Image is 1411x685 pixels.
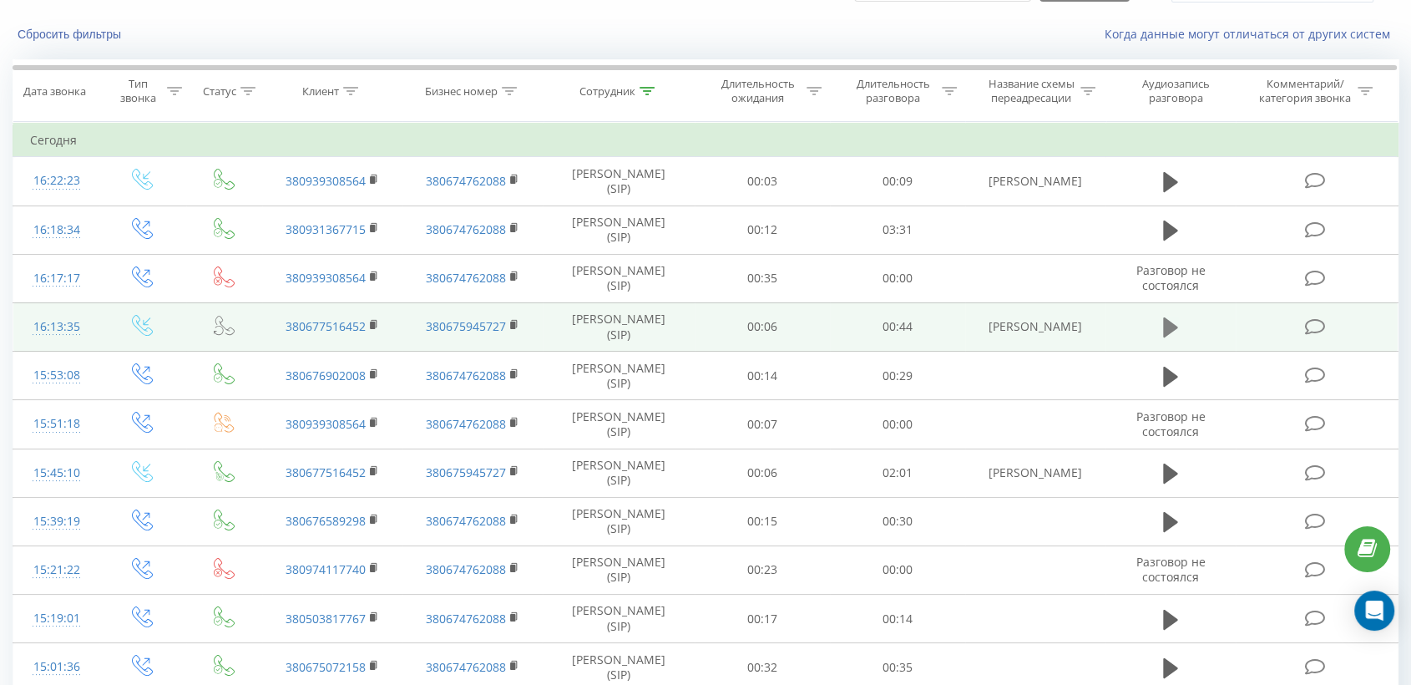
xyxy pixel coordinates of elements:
a: 380939308564 [286,270,366,286]
a: 380674762088 [426,416,506,432]
a: 380674762088 [426,368,506,383]
td: [PERSON_NAME] (SIP) [543,205,694,254]
a: 380675945727 [426,464,506,480]
td: 00:23 [695,545,830,594]
td: 03:31 [830,205,965,254]
button: Сбросить фильтры [13,27,129,42]
div: Статус [203,84,236,99]
a: 380677516452 [286,318,366,334]
div: 16:13:35 [30,311,83,343]
td: 00:09 [830,157,965,205]
div: 15:19:01 [30,602,83,635]
div: Комментарий/категория звонка [1256,77,1353,105]
div: Клиент [302,84,339,99]
td: [PERSON_NAME] [965,449,1105,497]
div: Дата звонка [23,84,86,99]
div: 15:39:19 [30,505,83,538]
td: 00:06 [695,449,830,497]
div: 15:45:10 [30,457,83,490]
a: 380674762088 [426,611,506,627]
td: [PERSON_NAME] [965,157,1105,205]
td: [PERSON_NAME] (SIP) [543,449,694,497]
div: 15:01:36 [30,651,83,683]
div: 15:53:08 [30,359,83,392]
td: 00:07 [695,400,830,449]
td: [PERSON_NAME] (SIP) [543,302,694,351]
td: 00:00 [830,400,965,449]
td: [PERSON_NAME] (SIP) [543,400,694,449]
td: 00:35 [695,254,830,302]
td: 00:29 [830,352,965,400]
div: 15:51:18 [30,408,83,440]
td: 00:30 [830,497,965,545]
span: Разговор не состоялся [1135,262,1205,293]
td: 00:15 [695,497,830,545]
td: 00:14 [695,352,830,400]
a: 380675945727 [426,318,506,334]
td: 00:00 [830,545,965,594]
div: 15:21:22 [30,554,83,586]
a: 380677516452 [286,464,366,480]
td: 00:14 [830,595,965,643]
div: Длительность ожидания [713,77,802,105]
div: 16:17:17 [30,262,83,295]
td: [PERSON_NAME] (SIP) [543,352,694,400]
a: 380939308564 [286,173,366,189]
div: 16:18:34 [30,214,83,246]
a: 380676589298 [286,513,366,529]
a: 380674762088 [426,221,506,237]
td: 02:01 [830,449,965,497]
a: 380674762088 [426,270,506,286]
div: Аудиозапись разговора [1122,77,1231,105]
a: 380675072158 [286,659,366,675]
a: 380931367715 [286,221,366,237]
td: 00:12 [695,205,830,254]
span: Разговор не состоялся [1135,554,1205,585]
a: 380939308564 [286,416,366,432]
a: 380674762088 [426,513,506,529]
td: [PERSON_NAME] (SIP) [543,254,694,302]
a: 380674762088 [426,659,506,675]
a: 380974117740 [286,561,366,577]
div: Бизнес номер [425,84,498,99]
td: 00:00 [830,254,965,302]
td: 00:06 [695,302,830,351]
td: Сегодня [13,124,1398,157]
div: Тип звонка [114,77,163,105]
td: 00:03 [695,157,830,205]
td: [PERSON_NAME] (SIP) [543,497,694,545]
a: 380674762088 [426,173,506,189]
div: Название схемы переадресации [987,77,1076,105]
span: Разговор не состоялся [1135,408,1205,439]
td: [PERSON_NAME] (SIP) [543,545,694,594]
div: Длительность разговора [848,77,938,105]
td: 00:17 [695,595,830,643]
td: [PERSON_NAME] (SIP) [543,157,694,205]
div: Open Intercom Messenger [1354,591,1394,631]
td: 00:44 [830,302,965,351]
a: Когда данные могут отличаться от других систем [1105,26,1398,42]
a: 380676902008 [286,368,366,383]
td: [PERSON_NAME] [965,302,1105,351]
td: [PERSON_NAME] (SIP) [543,595,694,643]
a: 380503817767 [286,611,366,627]
div: Сотрудник [579,84,635,99]
div: 16:22:23 [30,165,83,197]
a: 380674762088 [426,561,506,577]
